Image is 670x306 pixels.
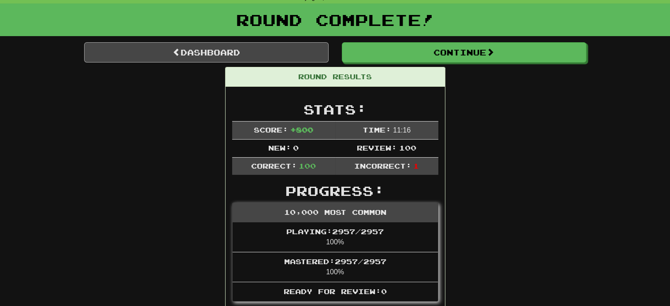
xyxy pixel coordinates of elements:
li: 100% [233,252,438,282]
span: Review: [357,144,397,152]
h1: Round Complete! [3,11,667,29]
span: Mastered: 2957 / 2957 [284,257,386,265]
div: 10,000 Most Common [233,203,438,222]
span: Score: [254,125,288,134]
span: 100 [299,162,316,170]
li: 100% [233,222,438,252]
h2: Progress: [232,184,438,198]
span: 11 : 16 [393,126,411,134]
span: Playing: 2957 / 2957 [286,227,384,236]
span: 0 [293,144,299,152]
span: Incorrect: [354,162,411,170]
a: Dashboard [84,42,329,63]
span: 1 [413,162,419,170]
span: + 800 [290,125,313,134]
span: 100 [399,144,416,152]
span: Correct: [251,162,297,170]
span: Ready for Review: 0 [284,287,387,295]
span: Time: [363,125,391,134]
div: Round Results [226,67,445,87]
h2: Stats: [232,102,438,117]
span: New: [268,144,291,152]
button: Continue [342,42,586,63]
